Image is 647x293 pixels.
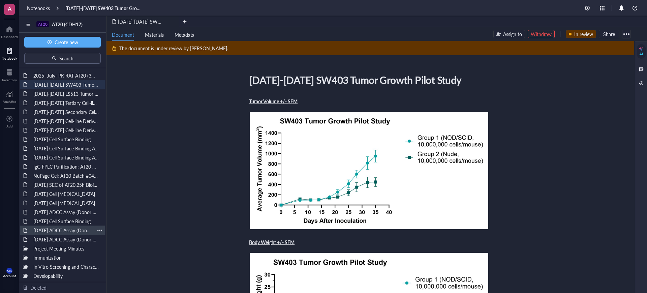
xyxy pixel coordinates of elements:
div: In review [574,30,593,38]
span: Materials [145,31,164,38]
div: [DATE] Cell [MEDICAL_DATA] [30,198,102,208]
div: Deleted [30,284,47,291]
div: [DATE]-[DATE] SW403 Tumor Growth Pilot Study [246,71,486,88]
div: Account [3,274,16,278]
div: In Vitro Screening and Characterization [30,262,102,271]
span: Create new [55,39,78,45]
div: [DATE]-[DATE] Cell-line Derived Xenograft (CDX) Model AsPC-1 [30,116,102,126]
div: Inventory [2,78,17,82]
a: Dashboard [1,24,18,39]
a: Analytics [3,89,16,104]
div: Analytics [3,99,16,104]
div: [DATE]-[DATE] LS513 Tumor Growth Pilot Study [30,89,102,98]
span: AT20 (CDH17) [52,21,83,28]
div: Dashboard [1,35,18,39]
div: [DATE]-[DATE] Secondary Cell-line Derived Xenograft (CDX) Model SNU-16 [30,107,102,117]
div: [DATE] ADCC Assay (Donor 2 out of 3) [30,226,95,235]
button: Share [599,30,619,38]
div: Project Meeting Minutes [30,244,102,253]
a: Inventory [2,67,17,82]
div: [DATE] Cell Surface Binding [30,135,102,144]
div: [DATE] ADCC Assay (Donor 3 out of 3) [30,207,102,217]
a: Notebooks [27,5,50,11]
span: Metadata [175,31,194,38]
div: Immunization [30,253,102,262]
img: genemod-experiment-image [249,111,489,230]
div: [DATE] Cell Surface Binding Assay [30,144,102,153]
div: [DATE]-[DATE] Cell-line Derived Xenograft (CDX) Model SNU-16 [30,125,102,135]
span: MK [7,269,12,273]
span: Document [112,31,134,38]
a: Notebook [2,46,17,60]
span: Body Weight +/- SEM [249,239,295,245]
span: Tumor Volume +/- SEM [249,98,298,105]
div: [DATE] Cell Surface Binding [30,216,102,226]
div: NuPage Gel: AT20 Batch #04162025, #051525, #060325 [30,171,102,180]
div: Developability [30,271,102,281]
div: Add [6,124,13,128]
div: Assign to [503,30,522,38]
span: Share [603,31,615,37]
div: [DATE] Cell Surface Binding Assay [30,153,102,162]
div: The document is under review by [PERSON_NAME]. [119,45,228,52]
div: [DATE] SEC of AT20.25h Biointron [30,180,102,189]
div: [DATE]-[DATE] Tertiary Cell-line Derived Xenograft (CDX) Model SNU-16 [30,98,102,108]
div: Notebook [2,56,17,60]
div: 2025- July- PK RAT AT20 (3mg/kg; 6mg/kg & 9mg/kg) [30,71,102,80]
div: [DATE] Cell [MEDICAL_DATA] [30,189,102,199]
span: A [8,4,11,13]
span: Search [59,56,73,61]
a: [DATE]-[DATE] SW403 Tumor Growth Pilot Study [65,5,142,11]
button: Create new [24,37,101,48]
button: Search [24,53,101,64]
div: [DATE]-[DATE] SW403 Tumor Growth Pilot Study [30,80,102,89]
div: AI [639,51,643,57]
div: AT20 [38,22,48,27]
div: IgG FPLC Purification: AT20 Batch #060325 [30,162,102,171]
div: [DATE] ADCC Assay (Donor 1 out of 3) [30,235,102,244]
div: Withdraw [531,30,552,38]
div: In Vivo [30,280,102,290]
